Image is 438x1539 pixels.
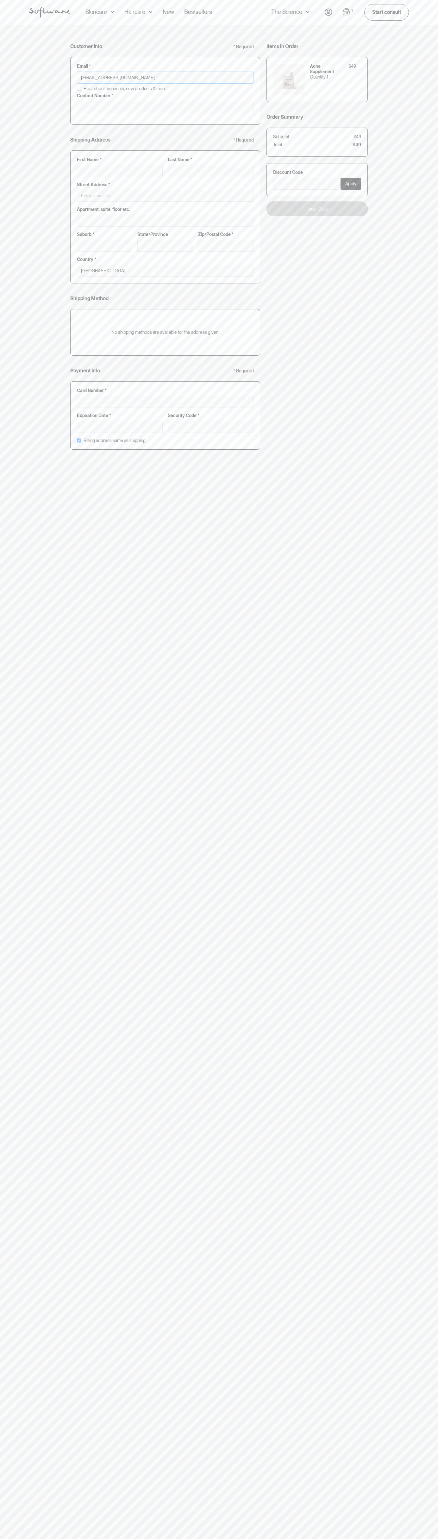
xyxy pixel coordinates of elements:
[271,9,302,15] div: The Science
[172,424,249,429] iframe: Secure CVC input frame
[364,4,409,20] a: Start consult
[85,9,107,15] div: Skincare
[353,142,361,148] div: $49
[111,9,114,15] img: arrow down
[198,232,253,237] label: Zip/Postal Code *
[29,7,70,18] img: Software Logo
[84,86,166,92] span: Hear about discounts, new products & more
[233,137,254,143] div: * Required
[81,424,159,429] iframe: Secure expiration date input frame
[77,157,163,162] label: First Name *
[310,64,343,74] div: Acne Supplement
[77,413,163,418] label: Expiration Date *
[77,182,253,187] label: Street Address *
[77,388,253,393] label: Card Number *
[273,134,289,140] div: Subtotal
[327,74,328,80] div: 1
[77,87,81,91] input: Hear about discounts, new products & more
[77,190,253,202] input: Enter a location
[77,232,132,237] label: Suburb *
[77,207,253,212] label: Apartment, suite, floor etc.
[137,232,193,237] label: State/Province
[84,438,146,443] label: Billing address same as shipping
[29,7,70,18] a: home
[77,257,253,262] label: Country *
[77,64,253,69] label: Email *
[342,8,354,17] a: Open cart containing 1 items
[266,114,303,120] h4: Order Summary
[70,43,102,49] h4: Customer Info
[348,64,356,69] div: $49
[70,137,110,143] h4: Shipping Address
[81,399,249,404] iframe: Secure card number input frame
[273,170,361,175] label: Discount Code
[310,74,327,80] div: Quantity:
[168,157,253,162] label: Last Name *
[306,9,310,15] img: arrow down
[350,8,354,14] div: 1
[149,9,153,15] img: arrow down
[77,93,253,98] label: Contact Number *
[233,368,254,374] div: * Required
[124,9,145,15] div: Haircare
[168,413,253,418] label: Security Code *
[341,178,361,190] button: Apply Discount
[354,134,361,140] div: $49
[70,295,109,301] h4: Shipping Method
[70,368,100,374] h4: Payment Info
[266,43,298,49] h4: Items in Order
[273,142,282,148] div: Total
[233,44,254,49] div: * Required
[76,330,255,335] div: No shipping methods are available for the address given.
